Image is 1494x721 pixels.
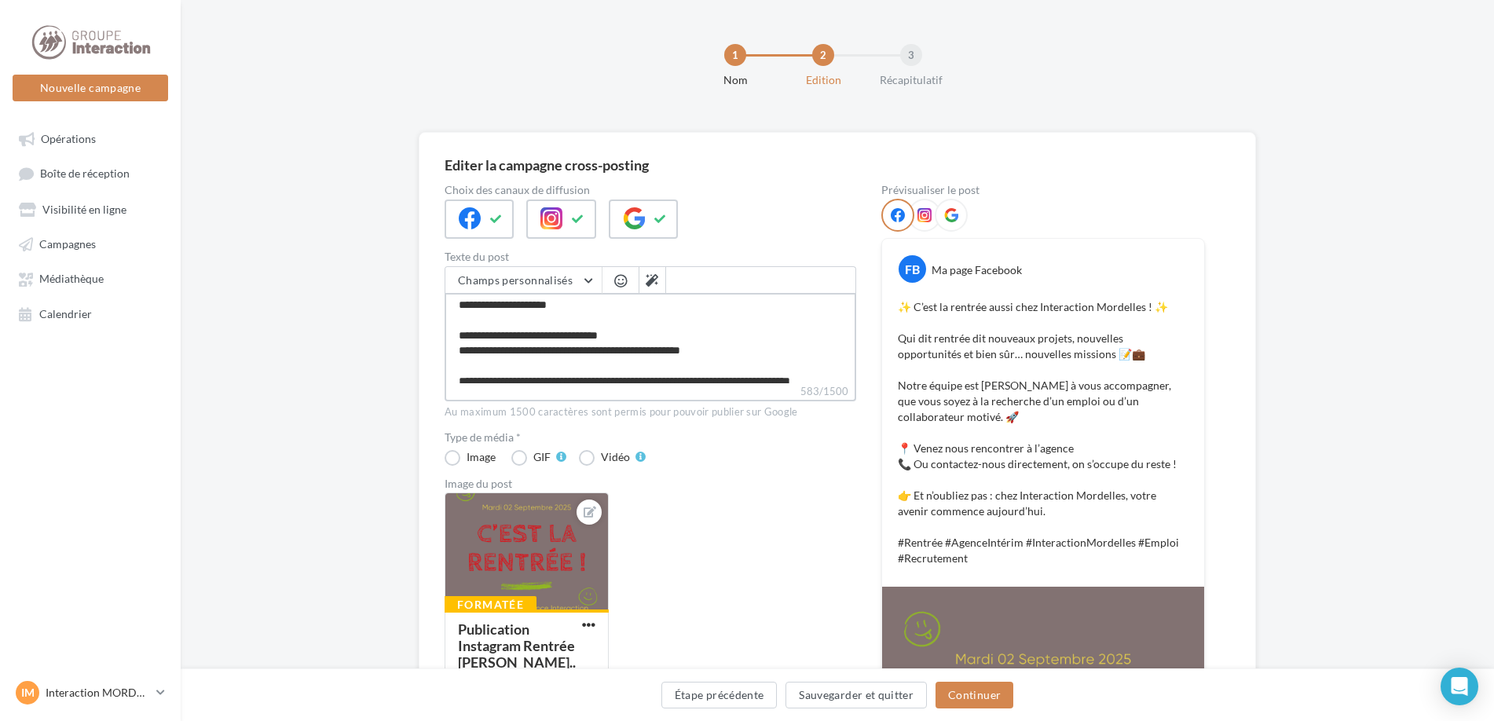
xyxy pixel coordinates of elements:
div: Récapitulatif [861,72,961,88]
span: Médiathèque [39,273,104,286]
div: 3 [900,44,922,66]
span: IM [21,685,35,701]
a: Visibilité en ligne [9,195,171,223]
a: Boîte de réception [9,159,171,188]
div: Vidéo [601,452,630,463]
span: Campagnes [39,237,96,251]
div: 2 [812,44,834,66]
span: Opérations [41,132,96,145]
p: Interaction MORDELLES [46,685,150,701]
div: GIF [533,452,551,463]
div: Prévisualiser le post [881,185,1205,196]
div: Open Intercom Messenger [1441,668,1478,705]
a: Opérations [9,124,171,152]
label: 583/1500 [445,383,856,401]
div: Ma page Facebook [932,262,1022,278]
div: FB [899,255,926,283]
a: Campagnes [9,229,171,258]
div: Nom [685,72,785,88]
span: Calendrier [39,307,92,320]
span: Visibilité en ligne [42,203,126,216]
button: Nouvelle campagne [13,75,168,101]
label: Type de média * [445,432,856,443]
label: Choix des canaux de diffusion [445,185,856,196]
label: Texte du post [445,251,856,262]
a: Calendrier [9,299,171,328]
button: Continuer [936,682,1013,708]
div: Formatée [445,596,536,613]
div: Editer la campagne cross-posting [445,158,649,172]
div: 1 [724,44,746,66]
a: IM Interaction MORDELLES [13,678,168,708]
div: Publication Instagram Rentrée [PERSON_NAME]... [458,620,576,687]
div: Image [467,452,496,463]
button: Champs personnalisés [445,267,602,294]
div: Image du post [445,478,856,489]
button: Sauvegarder et quitter [785,682,927,708]
span: Boîte de réception [40,167,130,181]
div: Edition [773,72,873,88]
div: Au maximum 1500 caractères sont permis pour pouvoir publier sur Google [445,405,856,419]
button: Étape précédente [661,682,778,708]
p: ✨ C’est la rentrée aussi chez Interaction Mordelles ! ✨ Qui dit rentrée dit nouveaux projets, nou... [898,299,1188,566]
span: Champs personnalisés [458,273,573,287]
a: Médiathèque [9,264,171,292]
